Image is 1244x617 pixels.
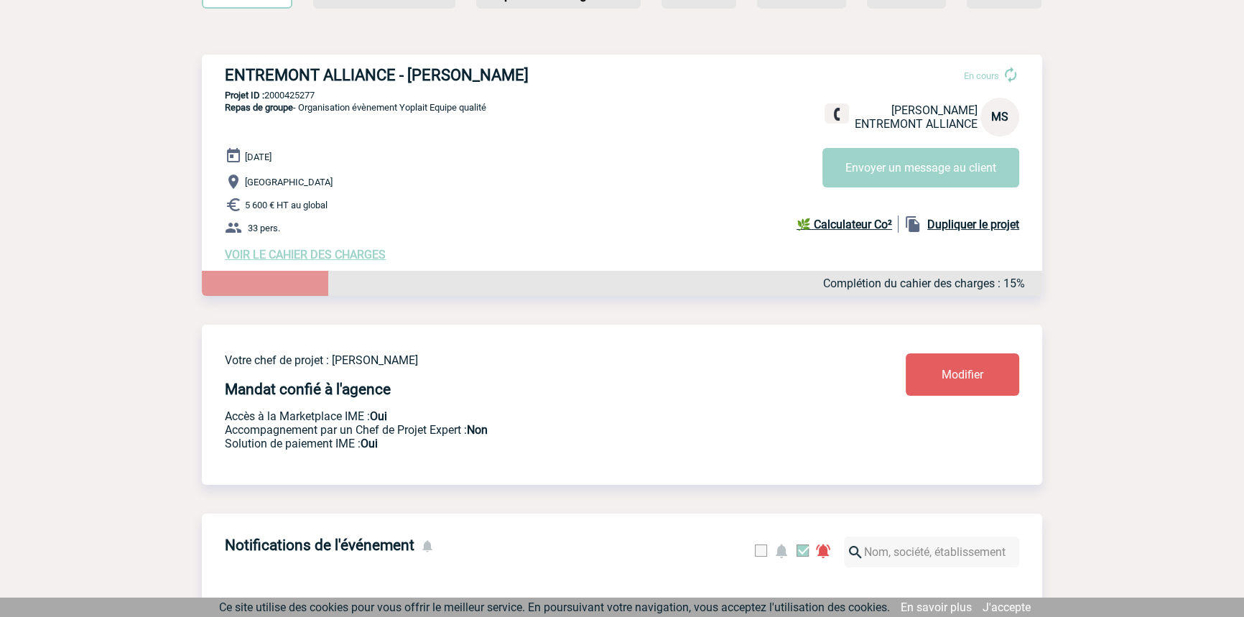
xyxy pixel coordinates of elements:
[983,600,1031,614] a: J'accepte
[245,177,333,187] span: [GEOGRAPHIC_DATA]
[964,70,999,81] span: En cours
[942,368,983,381] span: Modifier
[225,90,264,101] b: Projet ID :
[225,537,414,554] h4: Notifications de l'événement
[225,102,293,113] span: Repas de groupe
[991,110,1008,124] span: MS
[225,437,821,450] p: Conformité aux process achat client, Prise en charge de la facturation, Mutualisation de plusieur...
[202,90,1042,101] p: 2000425277
[225,102,486,113] span: - Organisation évènement Yoplait Equipe qualité
[370,409,387,423] b: Oui
[904,215,922,233] img: file_copy-black-24dp.png
[248,223,280,233] span: 33 pers.
[245,200,328,210] span: 5 600 € HT au global
[467,423,488,437] b: Non
[797,215,899,233] a: 🌿 Calculateur Co²
[830,108,843,121] img: fixe.png
[855,117,978,131] span: ENTREMONT ALLIANCE
[361,437,378,450] b: Oui
[901,600,972,614] a: En savoir plus
[225,423,821,437] p: Prestation payante
[891,103,978,117] span: [PERSON_NAME]
[245,152,271,162] span: [DATE]
[822,148,1019,187] button: Envoyer un message au client
[927,218,1019,231] b: Dupliquer le projet
[225,353,821,367] p: Votre chef de projet : [PERSON_NAME]
[797,218,892,231] b: 🌿 Calculateur Co²
[225,381,391,398] h4: Mandat confié à l'agence
[219,600,890,614] span: Ce site utilise des cookies pour vous offrir le meilleur service. En poursuivant votre navigation...
[225,66,656,84] h3: ENTREMONT ALLIANCE - [PERSON_NAME]
[225,409,821,423] p: Accès à la Marketplace IME :
[225,248,386,261] a: VOIR LE CAHIER DES CHARGES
